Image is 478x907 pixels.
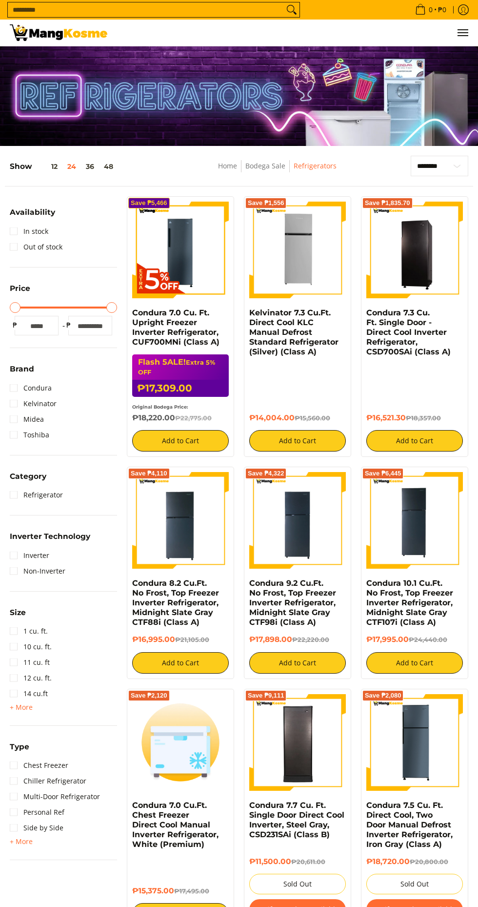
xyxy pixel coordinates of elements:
img: Bodega Sale Refrigerator l Mang Kosme: Home Appliances Warehouse Sale [10,24,107,41]
a: Condura 7.5 Cu. Ft. Direct Cool, Two Door Manual Defrost Inverter Refrigerator, Iron Gray (Class A) [366,801,453,849]
del: ₱21,105.00 [175,636,209,643]
del: ₱24,440.00 [409,636,447,643]
img: Condura 7.7 Cu. Ft. Single Door Direct Cool Inverter, Steel Gray, CSD231SAi (Class B) [249,695,346,789]
nav: Main Menu [117,20,468,46]
del: ₱22,220.00 [292,636,329,643]
a: Home [218,161,237,170]
img: Condura 9.2 Cu.Ft. No Frost, Top Freezer Inverter Refrigerator, Midnight Slate Gray CTF98i (Class A) [249,472,346,569]
button: Sold Out [249,874,346,894]
img: Condura 10.1 Cu.Ft. No Frost, Top Freezer Inverter Refrigerator, Midnight Slate Gray CTF107i (Cla... [366,472,463,569]
a: 14 cu.ft [10,686,48,701]
span: 0 [427,6,434,13]
del: ₱15,560.00 [295,414,330,422]
span: ₱ [10,320,20,330]
button: Add to Cart [249,430,346,452]
summary: Open [10,208,55,223]
span: Save ₱4,110 [131,471,167,476]
a: Chiller Refrigerator [10,773,86,789]
a: Inverter [10,548,49,563]
img: Condura 8.2 Cu.Ft. No Frost, Top Freezer Inverter Refrigerator, Midnight Slate Gray CTF88i (Class A) [132,472,229,569]
ul: Customer Navigation [117,20,468,46]
a: Kelvinator [10,396,57,412]
button: 48 [99,163,118,170]
a: Condura 7.0 Cu. Ft. Upright Freezer Inverter Refrigerator, CUF700MNi (Class A) [132,308,219,347]
a: Kelvinator 7.3 Cu.Ft. Direct Cool KLC Manual Defrost Standard Refrigerator (Silver) (Class A) [249,308,339,356]
span: Price [10,285,30,292]
span: Save ₱2,120 [131,693,167,699]
nav: Breadcrumbs [173,160,381,182]
button: 36 [81,163,99,170]
button: Search [284,2,299,17]
summary: Open [10,533,90,547]
a: Personal Ref [10,804,64,820]
a: Condura 10.1 Cu.Ft. No Frost, Top Freezer Inverter Refrigerator, Midnight Slate Gray CTF107i (Cla... [366,578,453,627]
span: Save ₱6,445 [365,471,401,476]
summary: Open [10,365,34,380]
span: Category [10,473,46,480]
h6: ₱18,220.00 [132,413,229,423]
h6: ₱17,995.00 [366,635,463,644]
a: Toshiba [10,427,49,443]
button: Add to Cart [132,652,229,674]
small: Original Bodega Price: [132,404,188,410]
del: ₱17,495.00 [174,887,209,895]
a: Multi-Door Refrigerator [10,789,100,804]
span: Save ₱1,835.70 [365,200,410,206]
a: Condura [10,380,52,396]
button: Add to Cart [249,652,346,674]
span: ₱0 [437,6,448,13]
a: 11 cu. ft [10,655,50,670]
h6: ₱11,500.00 [249,857,346,866]
del: ₱22,775.00 [175,414,212,422]
del: ₱20,611.00 [291,858,325,866]
img: Condura 7.0 Cu. Ft. Upright Freezer Inverter Refrigerator, CUF700MNi (Class A) [132,202,229,298]
button: Menu [457,20,468,46]
del: ₱18,357.00 [406,414,441,422]
button: Add to Cart [132,430,229,452]
h6: ₱14,004.00 [249,413,346,423]
h6: ₱16,995.00 [132,635,229,644]
a: Condura 9.2 Cu.Ft. No Frost, Top Freezer Inverter Refrigerator, Midnight Slate Gray CTF98i (Class A) [249,578,336,627]
span: ₱ [63,320,73,330]
span: Save ₱4,322 [248,471,284,476]
span: Save ₱2,080 [365,693,401,699]
span: Save ₱9,111 [248,693,284,699]
a: Refrigerators [294,161,337,170]
span: Save ₱1,556 [248,200,284,206]
a: Condura 8.2 Cu.Ft. No Frost, Top Freezer Inverter Refrigerator, Midnight Slate Gray CTF88i (Class A) [132,578,219,627]
summary: Open [10,285,30,299]
a: Side by Side [10,820,63,836]
summary: Open [10,836,33,847]
a: Condura 7.0 Cu.Ft. Chest Freezer Direct Cool Manual Inverter Refrigerator, White (Premium) [132,801,219,849]
span: Availability [10,208,55,216]
span: Save ₱5,466 [131,200,167,206]
a: Chest Freezer [10,758,68,773]
img: Kelvinator 7.3 Cu.Ft. Direct Cool KLC Manual Defrost Standard Refrigerator (Silver) (Class A) [249,202,346,298]
span: Size [10,609,26,616]
h6: ₱16,521.30 [366,413,463,423]
a: 10 cu. ft. [10,639,52,655]
h6: ₱17,309.00 [132,380,229,397]
a: Non-Inverter [10,563,65,579]
button: 24 [62,163,81,170]
a: Condura 7.3 Cu. Ft. Single Door - Direct Cool Inverter Refrigerator, CSD700SAi (Class A) [366,308,451,356]
button: Sold Out [366,874,463,894]
h6: ₱18,720.00 [366,857,463,866]
a: Condura 7.7 Cu. Ft. Single Door Direct Cool Inverter, Steel Gray, CSD231SAi (Class B) [249,801,344,839]
del: ₱20,800.00 [410,858,448,866]
img: Condura 7.3 Cu. Ft. Single Door - Direct Cool Inverter Refrigerator, CSD700SAi (Class A) [366,203,463,297]
span: + More [10,838,33,845]
summary: Open [10,701,33,713]
span: Type [10,743,29,750]
h6: ₱15,375.00 [132,886,229,896]
summary: Open [10,473,46,487]
span: Inverter Technology [10,533,90,540]
a: Refrigerator [10,487,63,503]
span: • [412,4,449,15]
button: Add to Cart [366,652,463,674]
a: Midea [10,412,44,427]
button: Add to Cart [366,430,463,452]
summary: Open [10,609,26,623]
